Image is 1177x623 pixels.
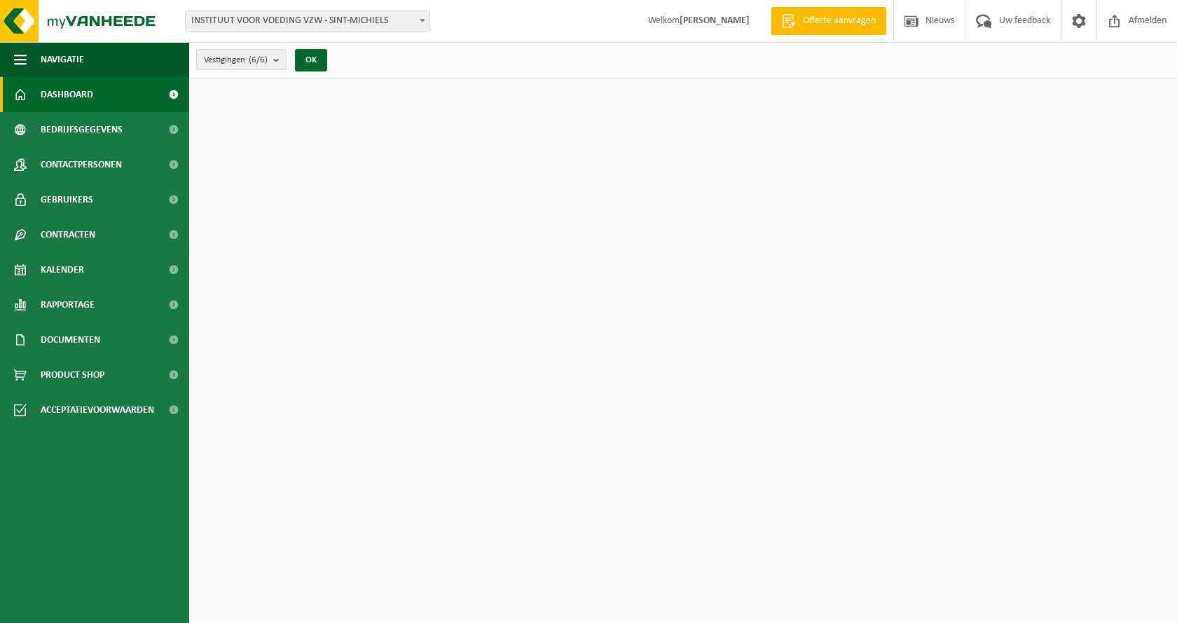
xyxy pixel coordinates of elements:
[204,50,268,71] span: Vestigingen
[41,147,122,182] span: Contactpersonen
[41,287,95,322] span: Rapportage
[41,217,95,252] span: Contracten
[185,11,430,32] span: INSTITUUT VOOR VOEDING VZW - SINT-MICHIELS
[41,42,84,77] span: Navigatie
[41,112,123,147] span: Bedrijfsgegevens
[249,55,268,64] count: (6/6)
[41,252,84,287] span: Kalender
[196,49,287,70] button: Vestigingen(6/6)
[41,392,154,427] span: Acceptatievoorwaarden
[771,7,886,35] a: Offerte aanvragen
[186,11,429,31] span: INSTITUUT VOOR VOEDING VZW - SINT-MICHIELS
[295,49,327,71] button: OK
[41,182,93,217] span: Gebruikers
[799,14,879,28] span: Offerte aanvragen
[41,322,100,357] span: Documenten
[680,15,750,26] strong: [PERSON_NAME]
[41,77,93,112] span: Dashboard
[41,357,104,392] span: Product Shop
